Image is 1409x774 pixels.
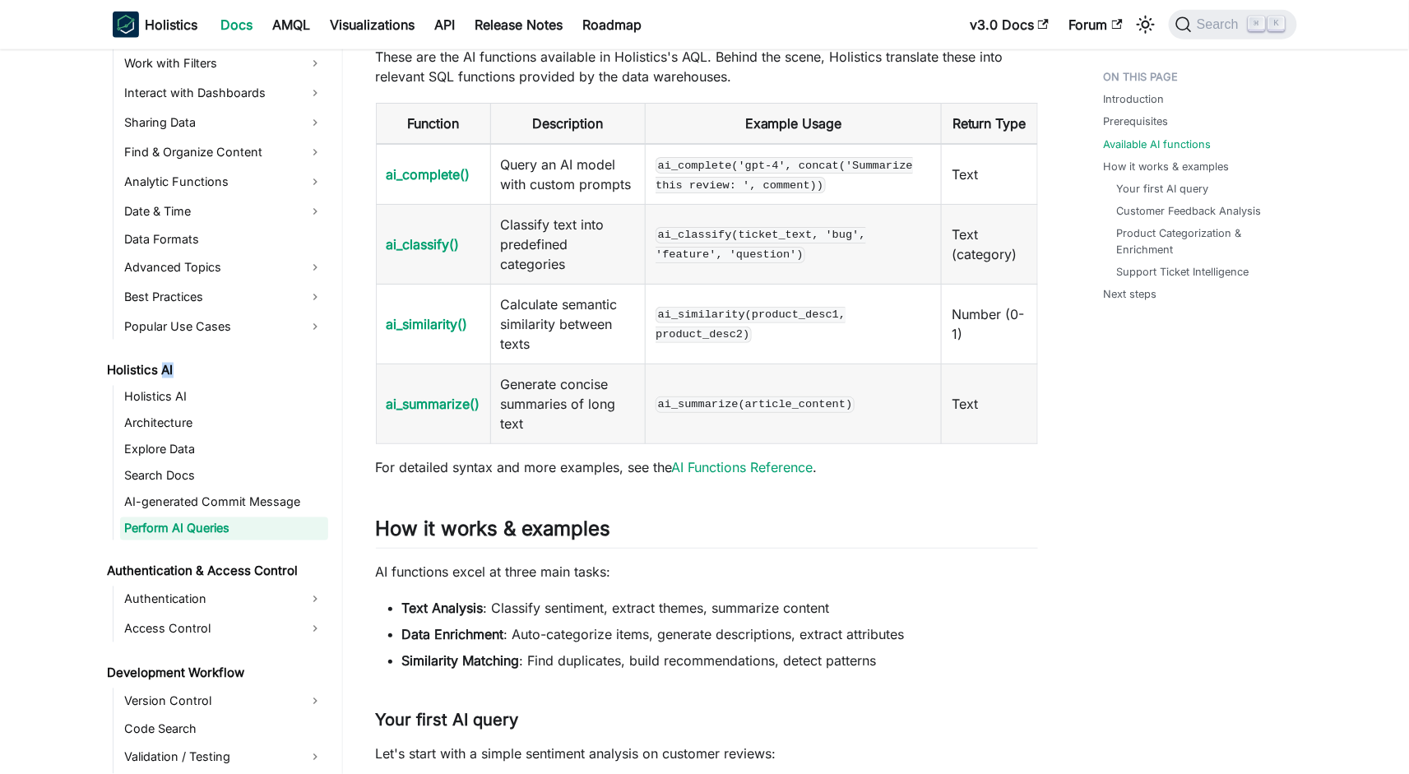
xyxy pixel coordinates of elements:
p: AI functions excel at three main tasks: [376,562,1038,582]
td: Calculate semantic similarity between texts [490,285,646,364]
a: Date & Time [120,198,328,225]
code: ai_complete('gpt-4', concat('Summarize this review: ', comment)) [656,157,913,193]
a: Interact with Dashboards [120,80,328,106]
a: Data Formats [120,228,328,251]
img: Holistics [113,12,139,38]
th: Function [376,104,490,145]
a: Access Control [120,616,328,642]
button: Search (Command+K) [1169,10,1296,39]
li: : Find duplicates, build recommendations, detect patterns [402,651,1038,670]
th: Example Usage [646,104,942,145]
a: Explore Data [120,438,328,461]
th: Return Type [942,104,1037,145]
a: Next steps [1104,286,1157,302]
a: Version Control [120,688,328,715]
a: Introduction [1104,91,1165,107]
a: Support Ticket Intelligence [1117,264,1249,280]
h3: Your first AI query [376,710,1038,730]
a: Visualizations [321,12,425,38]
nav: Docs sidebar [96,49,343,774]
a: Sharing Data [120,109,328,136]
a: Holistics AI [103,359,328,382]
a: ai_classify() [387,236,460,253]
a: v3.0 Docs [961,12,1059,38]
h2: How it works & examples [376,517,1038,548]
a: Development Workflow [103,662,328,685]
li: : Classify sentiment, extract themes, summarize content [402,598,1038,618]
code: ai_summarize(article_content) [656,396,855,413]
a: Authentication & Access Control [103,560,328,583]
button: Switch between dark and light mode (currently light mode) [1133,12,1159,38]
a: Forum [1059,12,1133,38]
a: ai_complete() [387,166,470,183]
a: Release Notes [466,12,573,38]
td: Text [942,364,1037,444]
th: Description [490,104,646,145]
a: ai_summarize() [387,396,480,412]
a: AMQL [263,12,321,38]
li: : Auto-categorize items, generate descriptions, extract attributes [402,624,1038,644]
a: Prerequisites [1104,114,1169,129]
a: Authentication [120,586,328,613]
a: AI Functions Reference [672,459,813,475]
td: Text (category) [942,205,1037,285]
a: Code Search [120,718,328,741]
a: Find & Organize Content [120,139,328,165]
a: Docs [211,12,263,38]
a: Analytic Functions [120,169,328,195]
p: Let's start with a simple sentiment analysis on customer reviews: [376,744,1038,763]
strong: Similarity Matching [402,652,520,669]
a: Best Practices [120,284,328,310]
a: HolisticsHolistics [113,12,198,38]
a: Advanced Topics [120,254,328,280]
a: Work with Filters [120,50,328,76]
a: Perform AI Queries [120,517,328,540]
strong: Data Enrichment [402,626,504,642]
a: Available AI functions [1104,137,1212,152]
a: ai_similarity() [387,316,468,332]
a: API [425,12,466,38]
a: Product Categorization & Enrichment [1117,225,1281,257]
a: Search Docs [120,465,328,488]
td: Generate concise summaries of long text [490,364,646,444]
td: Query an AI model with custom prompts [490,144,646,205]
b: Holistics [146,15,198,35]
a: Holistics AI [120,386,328,409]
a: Popular Use Cases [120,313,328,340]
kbd: K [1268,16,1285,31]
p: For detailed syntax and more examples, see the . [376,457,1038,477]
a: Architecture [120,412,328,435]
a: Validation / Testing [120,744,328,771]
code: ai_classify(ticket_text, 'bug', 'feature', 'question') [656,227,865,263]
a: AI-generated Commit Message [120,491,328,514]
a: How it works & examples [1104,159,1230,174]
a: Roadmap [573,12,652,38]
p: These are the AI functions available in Holistics's AQL. Behind the scene, Holistics translate th... [376,47,1038,86]
a: Your first AI query [1117,181,1209,197]
kbd: ⌘ [1249,16,1265,31]
td: Text [942,144,1037,205]
span: Search [1192,17,1249,32]
a: Customer Feedback Analysis [1117,203,1262,219]
code: ai_similarity(product_desc1, product_desc2) [656,307,846,343]
td: Classify text into predefined categories [490,205,646,285]
td: Number (0-1) [942,285,1037,364]
strong: Text Analysis [402,600,484,616]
